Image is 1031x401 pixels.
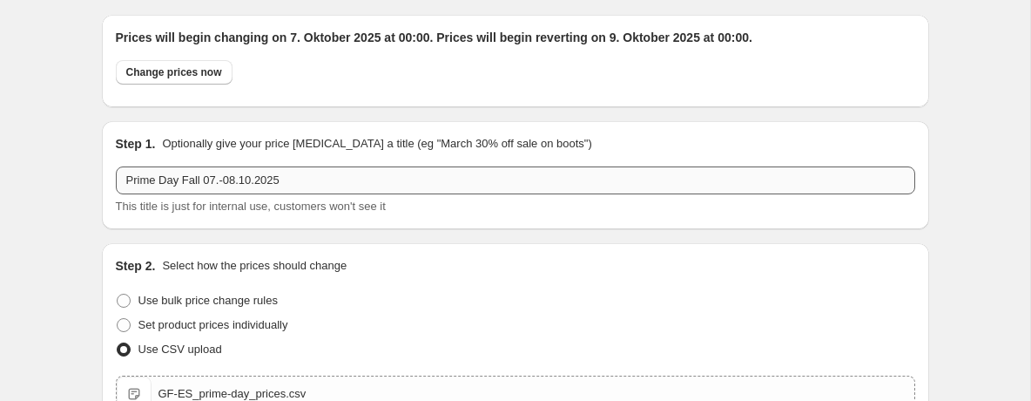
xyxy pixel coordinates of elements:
p: Optionally give your price [MEDICAL_DATA] a title (eg "March 30% off sale on boots") [162,135,591,153]
span: Use bulk price change rules [138,294,278,307]
button: Change prices now [116,60,232,85]
span: Use CSV upload [138,343,222,356]
span: Set product prices individually [138,318,288,331]
h2: Step 2. [116,257,156,275]
span: This title is just for internal use, customers won't see it [116,200,386,213]
input: 30% off holiday sale [116,167,915,194]
span: Change prices now [126,65,222,79]
h2: Step 1. [116,135,156,153]
h2: Prices will begin changing on 7. Oktober 2025 at 00:00. Prices will begin reverting on 9. Oktober... [116,29,915,46]
p: Select how the prices should change [162,257,347,275]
